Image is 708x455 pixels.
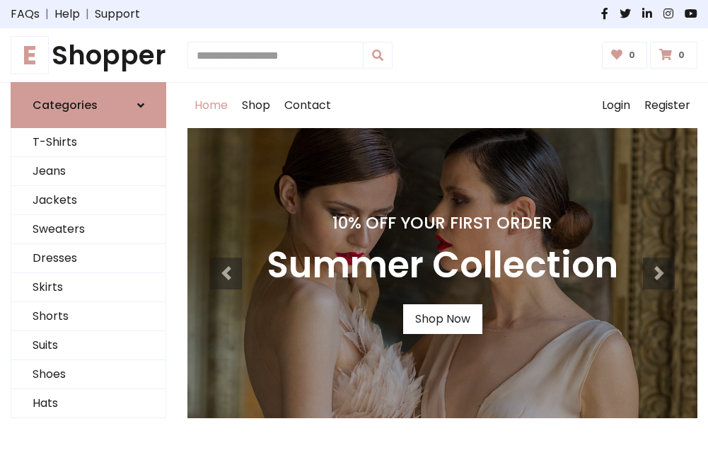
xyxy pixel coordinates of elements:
a: EShopper [11,40,166,71]
a: Jeans [11,157,166,186]
a: Shop [235,83,277,128]
a: Contact [277,83,338,128]
a: Sweaters [11,215,166,244]
a: Dresses [11,244,166,273]
a: Skirts [11,273,166,302]
span: E [11,36,49,74]
h4: 10% Off Your First Order [267,213,618,233]
a: Support [95,6,140,23]
h1: Shopper [11,40,166,71]
a: Help [54,6,80,23]
a: Categories [11,82,166,128]
h6: Categories [33,98,98,112]
span: | [40,6,54,23]
span: 0 [625,49,639,62]
a: Shoes [11,360,166,389]
a: T-Shirts [11,128,166,157]
span: 0 [675,49,688,62]
a: Suits [11,331,166,360]
a: Shop Now [403,304,482,334]
a: Shorts [11,302,166,331]
a: Jackets [11,186,166,215]
a: 0 [602,42,648,69]
a: FAQs [11,6,40,23]
a: Home [187,83,235,128]
a: Hats [11,389,166,418]
h3: Summer Collection [267,244,618,287]
a: 0 [650,42,697,69]
a: Register [637,83,697,128]
span: | [80,6,95,23]
a: Login [595,83,637,128]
